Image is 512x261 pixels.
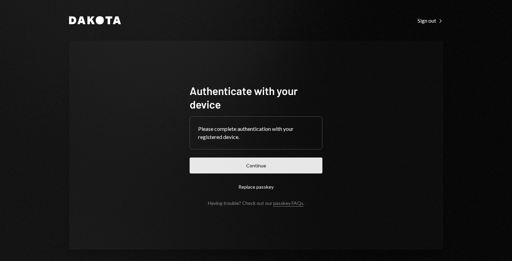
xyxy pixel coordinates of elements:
div: Please complete authentication with your registered device. [198,125,314,141]
h1: Authenticate with your device [190,84,322,111]
a: passkey FAQs [273,200,303,207]
a: Sign out [418,17,443,24]
button: Continue [190,158,322,173]
button: Replace passkey [190,179,322,195]
div: Having trouble? Check out our . [208,200,304,206]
